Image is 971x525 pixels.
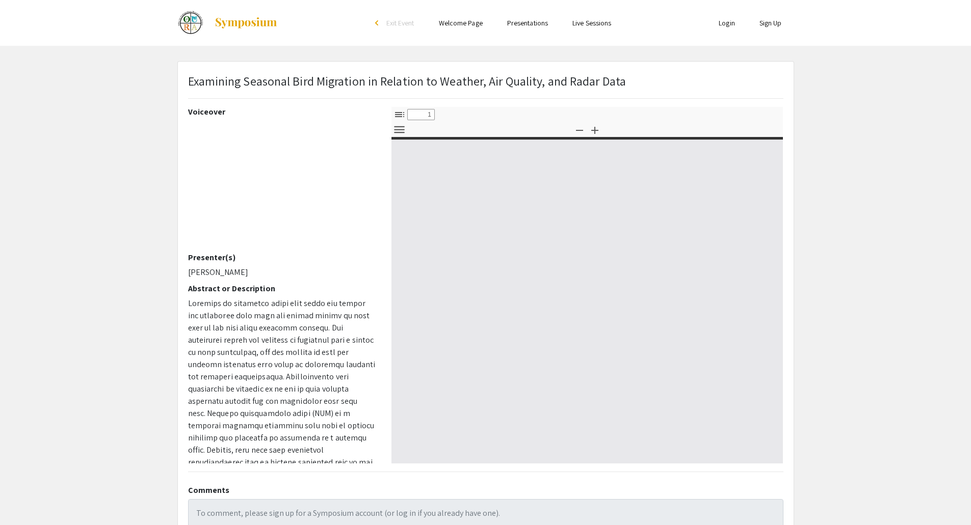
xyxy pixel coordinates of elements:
[391,107,408,122] button: Toggle Sidebar
[386,18,414,27] span: Exit Event
[572,18,611,27] a: Live Sessions
[177,10,204,36] img: Celebrate Undergraduate Research and Creativity CURC 2022
[719,18,735,27] a: Login
[759,18,782,27] a: Sign Up
[571,122,588,137] button: Zoom Out
[214,17,278,29] img: Symposium by ForagerOne
[391,122,408,137] button: Tools
[177,10,278,36] a: Celebrate Undergraduate Research and Creativity CURC 2022
[188,266,376,279] p: [PERSON_NAME]
[188,284,376,293] h2: Abstract or Description
[407,109,435,120] input: Page
[586,122,603,137] button: Zoom In
[188,485,783,495] h2: Comments
[507,18,548,27] a: Presentations
[375,20,381,26] div: arrow_back_ios
[188,253,376,262] h2: Presenter(s)
[188,73,626,89] span: Examining Seasonal Bird Migration in Relation to Weather, Air Quality, and Radar Data
[188,121,376,253] iframe: YouTube video player
[188,107,376,117] h2: Voiceover
[439,18,483,27] a: Welcome Page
